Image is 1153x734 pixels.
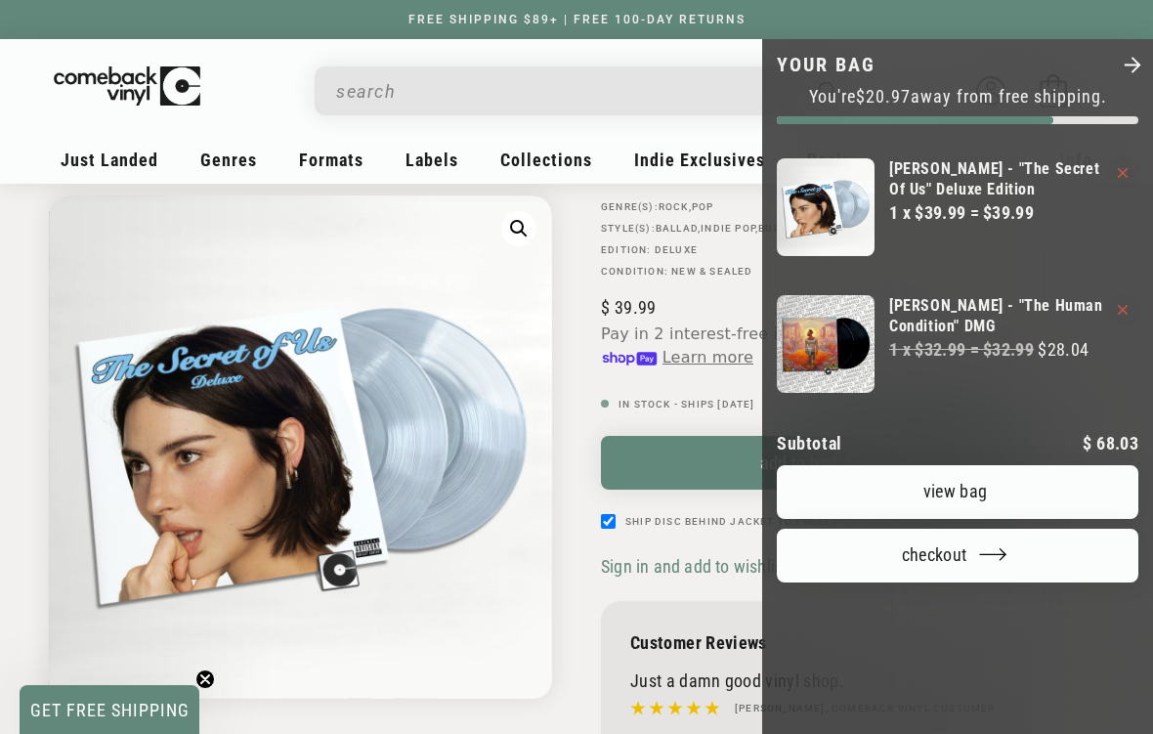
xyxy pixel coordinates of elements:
p: You're away from free shipping. [777,86,1138,107]
span: $20.97 [856,86,911,107]
h2: Your bag [777,54,875,76]
button: Remove Jon Bellion - "The Human Condition" DMG [1118,305,1128,315]
button: Close [1121,54,1143,79]
button: Remove Gracie Abrams - "The Secret Of Us" Deluxe Edition [1118,168,1128,178]
strong: $28.04 [1038,339,1089,360]
iframe: PayPal-paypal [777,620,1138,672]
div: GET FREE SHIPPINGClose teaser [20,685,199,734]
span: $ [1083,433,1091,453]
s: 1 x $32.99 = $32.99 [889,339,1034,360]
p: 68.03 [1083,435,1138,453]
span: GET FREE SHIPPING [30,700,190,720]
div: 1 x $39.99 = $39.99 [889,199,1103,226]
a: [PERSON_NAME] - "The Secret Of Us" Deluxe Edition [889,158,1103,199]
button: Close teaser [195,669,215,689]
a: [PERSON_NAME] - "The Human Condition" DMG [889,295,1103,336]
h2: Subtotal [777,435,842,453]
button: Checkout [777,529,1138,583]
div: Your bag [762,39,1153,734]
a: View bag [777,465,1138,519]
